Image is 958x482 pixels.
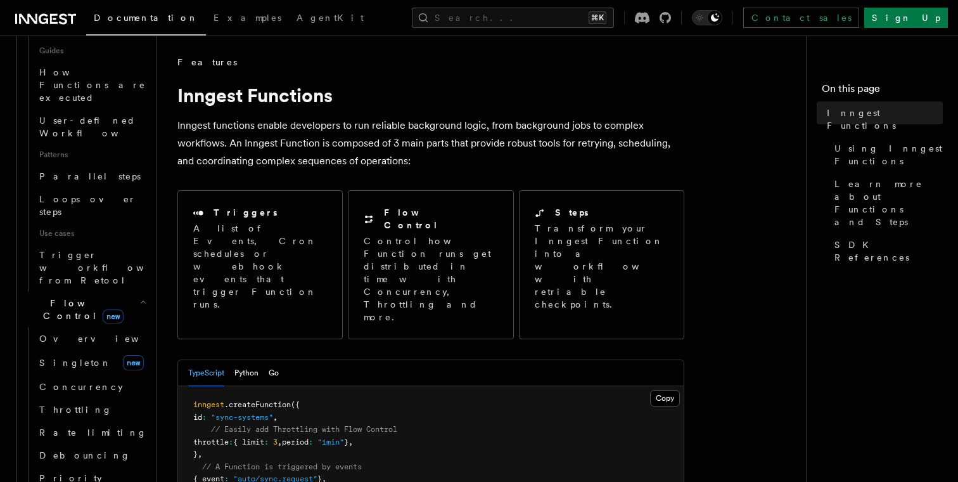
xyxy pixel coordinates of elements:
span: } [193,450,198,459]
kbd: ⌘K [589,11,606,24]
span: period [282,438,309,446]
span: , [348,438,353,446]
span: inngest [193,400,224,409]
a: Debouncing [34,444,149,467]
span: Inngest Functions [827,107,943,132]
span: // A Function is triggered by events [202,462,362,471]
a: AgentKit [289,4,371,34]
button: Python [234,360,259,386]
span: , [273,413,278,422]
a: Flow ControlControl how Function runs get distributed in time with Concurrency, Throttling and more. [348,190,513,339]
span: : [229,438,233,446]
a: Singletonnew [34,350,149,375]
a: Throttling [34,398,149,421]
span: 3 [273,438,278,446]
span: Using Inngest Functions [834,142,943,167]
a: Using Inngest Functions [829,137,943,173]
span: id [193,413,202,422]
span: , [278,438,282,446]
span: ({ [291,400,300,409]
span: Throttling [39,405,112,415]
span: Loops over steps [39,194,136,217]
span: new [123,355,144,370]
span: AgentKit [297,13,364,23]
a: Overview [34,327,149,350]
a: Documentation [86,4,206,36]
span: : [309,438,313,446]
a: Sign Up [864,8,948,28]
span: Rate limiting [39,427,147,438]
span: User-defined Workflows [39,115,153,138]
span: Parallel steps [39,171,141,181]
button: Go [269,360,279,386]
a: SDK References [829,233,943,269]
span: Trigger workflows from Retool [39,250,179,285]
span: : [264,438,269,446]
a: Loops over steps [34,188,149,223]
span: throttle [193,438,229,446]
button: Toggle dark mode [692,10,722,25]
p: Transform your Inngest Function into a workflow with retriable checkpoints. [535,222,670,311]
a: Rate limiting [34,421,149,444]
span: Debouncing [39,450,131,460]
span: Patterns [34,145,149,165]
span: Documentation [94,13,198,23]
a: Contact sales [743,8,859,28]
span: : [202,413,207,422]
span: "sync-systems" [211,413,273,422]
span: Concurrency [39,382,123,392]
a: How Functions are executed [34,61,149,109]
button: TypeScript [188,360,224,386]
a: StepsTransform your Inngest Function into a workflow with retriable checkpoints. [519,190,684,339]
a: Trigger workflows from Retool [34,244,149,292]
span: , [198,450,202,459]
a: Learn more about Functions and Steps [829,173,943,233]
span: Flow Control [22,297,139,322]
span: How Functions are executed [39,67,146,103]
p: Inngest functions enable developers to run reliable background logic, from background jobs to com... [177,117,684,170]
button: Copy [650,390,680,407]
span: { limit [233,438,264,446]
span: } [344,438,348,446]
h4: On this page [822,81,943,101]
p: Control how Function runs get distributed in time with Concurrency, Throttling and more. [364,235,497,323]
a: User-defined Workflows [34,109,149,145]
button: Search...⌘K [412,8,614,28]
span: Use cases [34,223,149,244]
span: Examples [214,13,281,23]
span: Learn more about Functions and Steps [834,178,943,228]
span: Guides [34,41,149,61]
span: "1min" [317,438,344,446]
button: Flow Controlnew [22,292,149,327]
a: Parallel steps [34,165,149,188]
a: Examples [206,4,289,34]
h2: Steps [555,206,589,219]
p: A list of Events, Cron schedules or webhook events that trigger Function runs. [193,222,327,311]
span: // Easily add Throttling with Flow Control [211,425,397,434]
a: Concurrency [34,375,149,398]
span: Singleton [39,358,112,368]
span: Overview [39,334,170,344]
h1: Inngest Functions [177,84,684,107]
span: Features [177,56,237,68]
span: SDK References [834,238,943,264]
a: TriggersA list of Events, Cron schedules or webhook events that trigger Function runs. [177,190,343,339]
h2: Flow Control [384,206,497,231]
h2: Triggers [214,206,278,219]
a: Inngest Functions [822,101,943,137]
span: .createFunction [224,400,291,409]
span: new [103,309,124,323]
